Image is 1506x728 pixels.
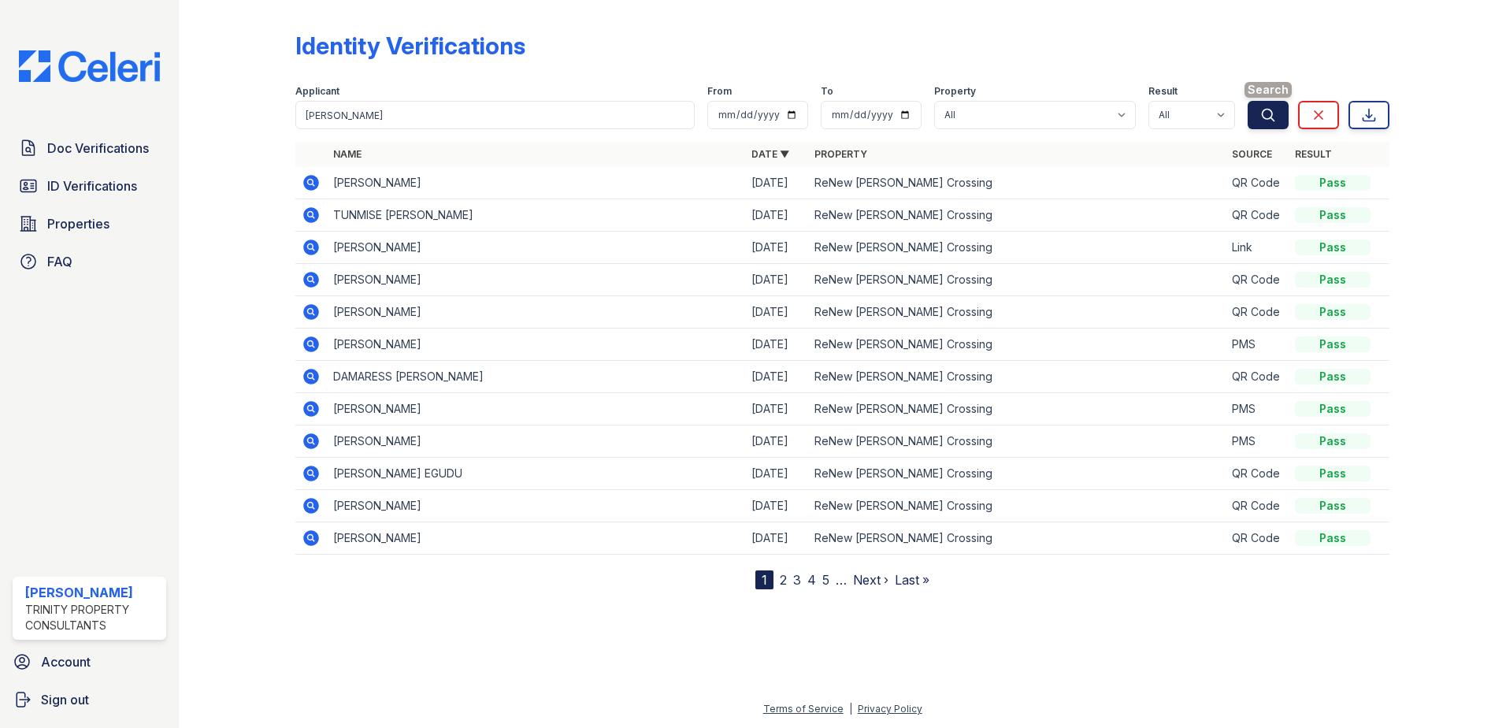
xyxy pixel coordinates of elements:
[1295,530,1371,546] div: Pass
[1295,336,1371,352] div: Pass
[327,167,745,199] td: [PERSON_NAME]
[1295,272,1371,288] div: Pass
[327,458,745,490] td: [PERSON_NAME] EGUDU
[1295,401,1371,417] div: Pass
[1226,199,1289,232] td: QR Code
[745,458,808,490] td: [DATE]
[13,208,166,240] a: Properties
[47,139,149,158] span: Doc Verifications
[1295,240,1371,255] div: Pass
[763,703,844,715] a: Terms of Service
[745,522,808,555] td: [DATE]
[808,232,1226,264] td: ReNew [PERSON_NAME] Crossing
[858,703,922,715] a: Privacy Policy
[1148,85,1178,98] label: Result
[745,264,808,296] td: [DATE]
[1244,82,1292,98] span: Search
[1295,148,1332,160] a: Result
[327,522,745,555] td: [PERSON_NAME]
[25,583,160,602] div: [PERSON_NAME]
[849,703,852,715] div: |
[895,572,929,588] a: Last »
[295,101,695,129] input: Search by name or phone number
[808,329,1226,361] td: ReNew [PERSON_NAME] Crossing
[755,570,773,589] div: 1
[1232,148,1272,160] a: Source
[1226,522,1289,555] td: QR Code
[1226,264,1289,296] td: QR Code
[745,361,808,393] td: [DATE]
[745,296,808,329] td: [DATE]
[745,232,808,264] td: [DATE]
[1226,329,1289,361] td: PMS
[327,232,745,264] td: [PERSON_NAME]
[1226,490,1289,522] td: QR Code
[41,690,89,709] span: Sign out
[745,490,808,522] td: [DATE]
[745,199,808,232] td: [DATE]
[745,329,808,361] td: [DATE]
[6,646,172,678] a: Account
[13,132,166,164] a: Doc Verifications
[751,148,789,160] a: Date ▼
[13,246,166,277] a: FAQ
[327,264,745,296] td: [PERSON_NAME]
[6,684,172,715] a: Sign out
[47,252,72,271] span: FAQ
[1295,207,1371,223] div: Pass
[807,572,816,588] a: 4
[295,32,525,60] div: Identity Verifications
[780,572,787,588] a: 2
[1226,393,1289,425] td: PMS
[808,458,1226,490] td: ReNew [PERSON_NAME] Crossing
[822,572,829,588] a: 5
[808,490,1226,522] td: ReNew [PERSON_NAME] Crossing
[853,572,888,588] a: Next ›
[327,490,745,522] td: [PERSON_NAME]
[814,148,867,160] a: Property
[25,602,160,633] div: Trinity Property Consultants
[808,264,1226,296] td: ReNew [PERSON_NAME] Crossing
[1226,167,1289,199] td: QR Code
[808,393,1226,425] td: ReNew [PERSON_NAME] Crossing
[707,85,732,98] label: From
[1248,101,1289,129] button: Search
[1226,425,1289,458] td: PMS
[1295,369,1371,384] div: Pass
[745,167,808,199] td: [DATE]
[836,570,847,589] span: …
[1295,175,1371,191] div: Pass
[295,85,339,98] label: Applicant
[327,361,745,393] td: DAMARESS [PERSON_NAME]
[934,85,976,98] label: Property
[808,167,1226,199] td: ReNew [PERSON_NAME] Crossing
[13,170,166,202] a: ID Verifications
[41,652,91,671] span: Account
[1295,433,1371,449] div: Pass
[327,329,745,361] td: [PERSON_NAME]
[808,296,1226,329] td: ReNew [PERSON_NAME] Crossing
[745,425,808,458] td: [DATE]
[327,393,745,425] td: [PERSON_NAME]
[808,361,1226,393] td: ReNew [PERSON_NAME] Crossing
[808,425,1226,458] td: ReNew [PERSON_NAME] Crossing
[1295,466,1371,481] div: Pass
[808,522,1226,555] td: ReNew [PERSON_NAME] Crossing
[821,85,833,98] label: To
[327,296,745,329] td: [PERSON_NAME]
[1226,232,1289,264] td: Link
[1295,304,1371,320] div: Pass
[1226,458,1289,490] td: QR Code
[333,148,362,160] a: Name
[793,572,801,588] a: 3
[327,425,745,458] td: [PERSON_NAME]
[1295,498,1371,514] div: Pass
[1226,361,1289,393] td: QR Code
[6,50,172,82] img: CE_Logo_Blue-a8612792a0a2168367f1c8372b55b34899dd931a85d93a1a3d3e32e68fde9ad4.png
[1226,296,1289,329] td: QR Code
[327,199,745,232] td: TUNMISE [PERSON_NAME]
[47,214,109,233] span: Properties
[47,176,137,195] span: ID Verifications
[745,393,808,425] td: [DATE]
